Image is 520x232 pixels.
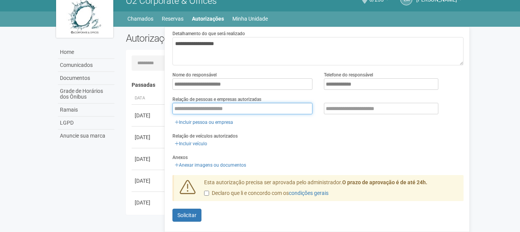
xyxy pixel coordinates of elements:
a: Autorizações [192,13,224,24]
div: [DATE] [135,112,163,119]
a: Chamados [127,13,153,24]
h2: Autorizações [126,32,289,44]
label: Telefone do responsável [324,71,373,78]
div: [DATE] [135,177,163,185]
a: Home [58,46,114,59]
span: Solicitar [177,212,196,218]
h4: Passadas [132,82,459,88]
div: Esta autorização precisa ser aprovada pelo administrador. [198,179,464,201]
a: Reservas [162,13,184,24]
label: Declaro que li e concordo com os [204,190,328,197]
a: Anexar imagens ou documentos [172,161,248,169]
th: Data [132,92,166,105]
a: Ramais [58,104,114,117]
label: Relação de veículos autorizados [172,133,238,140]
a: LGPD [58,117,114,130]
a: Incluir pessoa ou empresa [172,118,235,127]
a: Minha Unidade [232,13,268,24]
a: Anuncie sua marca [58,130,114,142]
label: Detalhamento do que será realizado [172,30,245,37]
a: condições gerais [289,190,328,196]
a: Comunicados [58,59,114,72]
input: Declaro que li e concordo com oscondições gerais [204,191,209,196]
a: Incluir veículo [172,140,209,148]
label: Anexos [172,154,188,161]
div: [DATE] [135,133,163,141]
div: [DATE] [135,155,163,163]
label: Nome do responsável [172,71,217,78]
a: Documentos [58,72,114,85]
strong: O prazo de aprovação é de até 24h. [342,179,427,185]
button: Solicitar [172,209,201,222]
label: Relação de pessoas e empresas autorizadas [172,96,261,103]
div: [DATE] [135,199,163,206]
a: Grade de Horários dos Ônibus [58,85,114,104]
